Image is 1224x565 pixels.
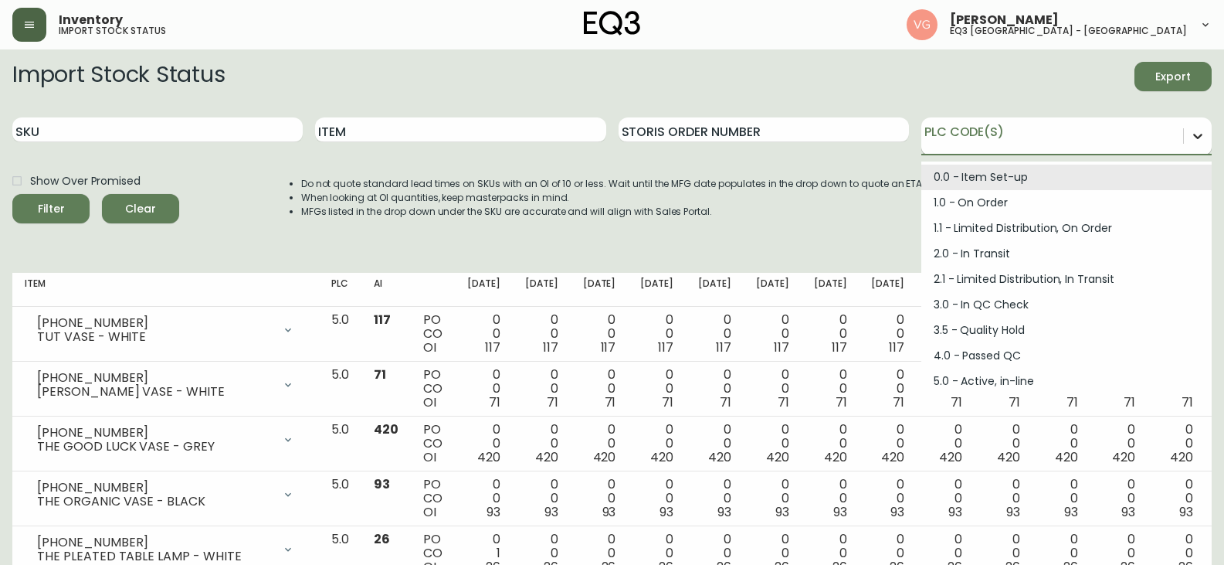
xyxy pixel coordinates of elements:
th: [DATE] [859,273,917,307]
div: THE PLEATED TABLE LAMP - WHITE [37,550,273,563]
span: 93 [1064,503,1078,521]
div: 3.0 - In QC Check [921,292,1212,318]
span: 117 [374,311,391,328]
div: 0 0 [814,478,847,519]
span: 117 [543,339,558,356]
div: 0 0 [756,313,789,355]
div: [PHONE_NUMBER]TUT VASE - WHITE [25,313,307,347]
div: 0 0 [756,368,789,410]
div: 0 0 [640,423,673,465]
span: [PERSON_NAME] [950,14,1059,26]
div: 0 0 [814,423,847,465]
td: 5.0 [319,362,361,417]
span: 420 [708,448,731,466]
div: 0 0 [1160,478,1193,519]
img: 876f05e53c5b52231d7ee1770617069b [907,9,937,40]
span: 420 [997,448,1020,466]
span: 117 [658,339,673,356]
div: TUT VASE - WHITE [37,330,273,344]
span: 71 [720,393,731,411]
span: 93 [833,503,847,521]
span: 420 [650,448,673,466]
div: 2.1 - Limited Distribution, In Transit [921,267,1212,292]
button: Filter [12,194,90,223]
div: 0 0 [756,423,789,465]
span: 117 [485,339,500,356]
div: 1.1 - Limited Distribution, On Order [921,216,1212,241]
span: OI [423,339,436,356]
span: Show Over Promised [30,173,141,189]
span: 117 [601,339,616,356]
th: [DATE] [628,273,686,307]
span: 93 [1006,503,1020,521]
div: 0 0 [814,313,847,355]
span: 420 [477,448,500,466]
th: [DATE] [455,273,513,307]
div: 0 0 [583,423,616,465]
div: [PERSON_NAME] VASE - WHITE [37,385,273,399]
h5: import stock status [59,26,166,36]
span: Clear [114,199,167,219]
span: 26 [374,530,390,548]
div: 0 0 [525,478,558,519]
div: [PHONE_NUMBER] [37,481,273,495]
div: [PHONE_NUMBER] [37,316,273,330]
th: [DATE] [513,273,571,307]
div: 0 0 [1045,423,1078,465]
div: 0 0 [467,313,500,355]
div: 0 0 [1045,478,1078,519]
div: 0 0 [640,368,673,410]
button: Clear [102,194,179,223]
span: 420 [939,448,962,466]
span: 71 [951,393,962,411]
span: 71 [489,393,500,411]
span: 71 [547,393,558,411]
div: 0 0 [525,368,558,410]
div: 0 0 [814,368,847,410]
div: [PHONE_NUMBER]THE GOOD LUCK VASE - GREY [25,423,307,457]
div: 0 0 [583,478,616,519]
span: OI [423,448,436,466]
div: Filter [38,199,65,219]
span: 420 [881,448,904,466]
div: [PHONE_NUMBER] [37,536,273,550]
div: 1.0 - On Order [921,190,1212,216]
span: 93 [374,475,390,493]
th: Item [12,273,319,307]
h5: eq3 [GEOGRAPHIC_DATA] - [GEOGRAPHIC_DATA] [950,26,1187,36]
th: [DATE] [571,273,629,307]
div: 0 0 [871,423,904,465]
span: 71 [1124,393,1135,411]
div: 0 0 [525,313,558,355]
div: [PHONE_NUMBER] [37,426,273,440]
div: 0 0 [871,478,904,519]
div: 0 0 [467,423,500,465]
div: [PHONE_NUMBER]THE ORGANIC VASE - BLACK [25,478,307,512]
span: 93 [602,503,616,521]
div: 0 0 [640,313,673,355]
div: [PHONE_NUMBER][PERSON_NAME] VASE - WHITE [25,368,307,402]
div: 0 0 [583,313,616,355]
div: 0 0 [929,478,962,519]
div: 0 0 [929,423,962,465]
th: [DATE] [686,273,744,307]
div: 0 0 [698,478,731,519]
div: 0.0 - Item Set-up [921,165,1212,190]
span: 117 [774,339,789,356]
span: 420 [766,448,789,466]
div: 5.0 - Active, in-line [921,369,1212,394]
span: 71 [836,393,847,411]
div: PO CO [423,368,442,410]
th: [DATE] [802,273,860,307]
span: 71 [1182,393,1193,411]
li: MFGs listed in the drop down under the SKU are accurate and will align with Sales Portal. [301,205,925,219]
div: 0 0 [1103,478,1136,519]
div: 0 0 [698,313,731,355]
div: [PHONE_NUMBER] [37,371,273,385]
div: 0 0 [756,478,789,519]
td: 5.0 [319,471,361,526]
span: 93 [1121,503,1135,521]
span: 93 [890,503,904,521]
div: PO CO [423,313,442,355]
span: 420 [593,448,616,466]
